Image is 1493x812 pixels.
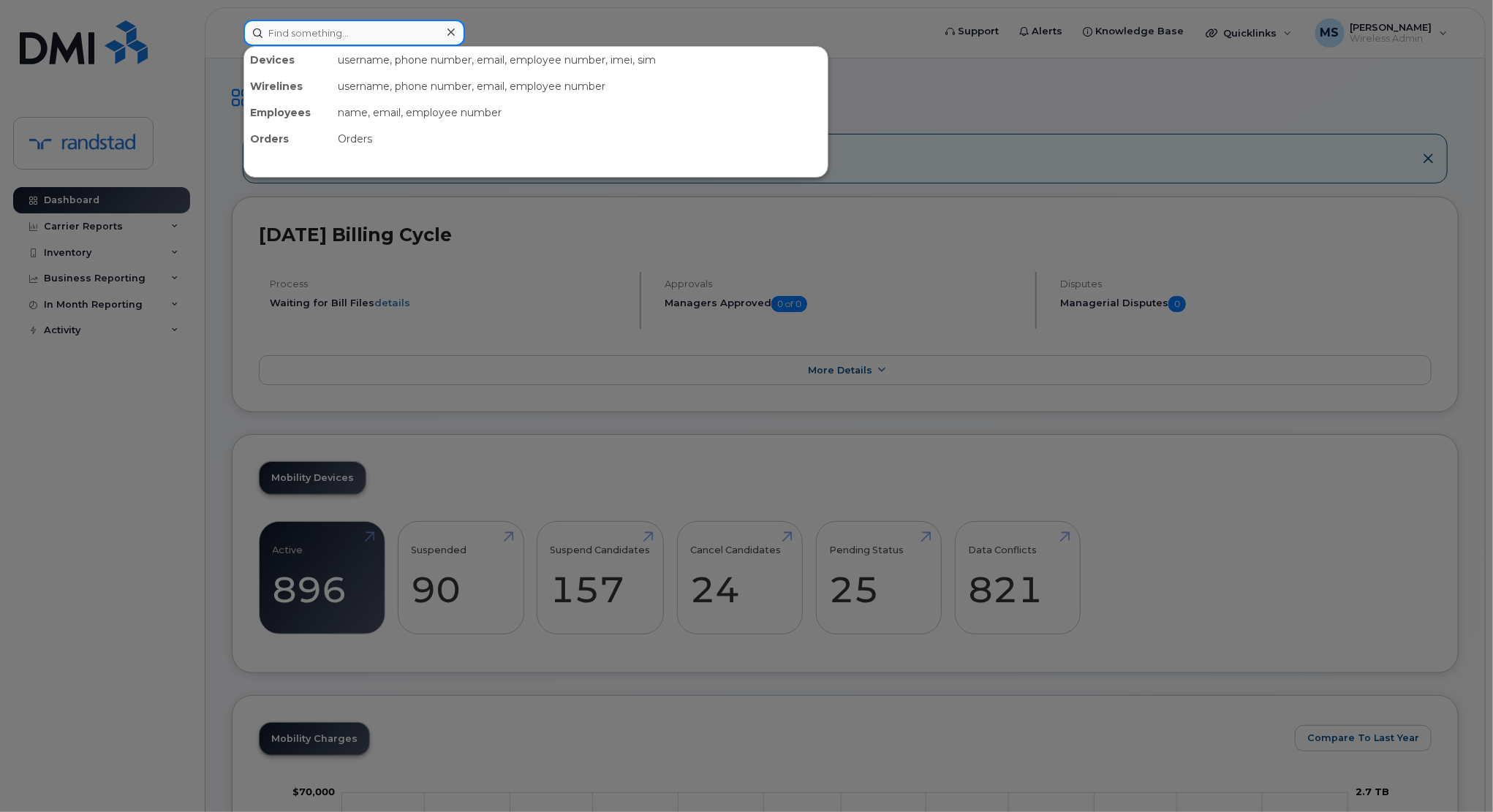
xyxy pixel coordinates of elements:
[244,99,332,126] div: Employees
[332,47,828,73] div: username, phone number, email, employee number, imei, sim
[244,47,332,73] div: Devices
[332,73,828,99] div: username, phone number, email, employee number
[244,73,332,99] div: Wirelines
[332,126,828,152] div: Orders
[244,126,332,152] div: Orders
[332,99,828,126] div: name, email, employee number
